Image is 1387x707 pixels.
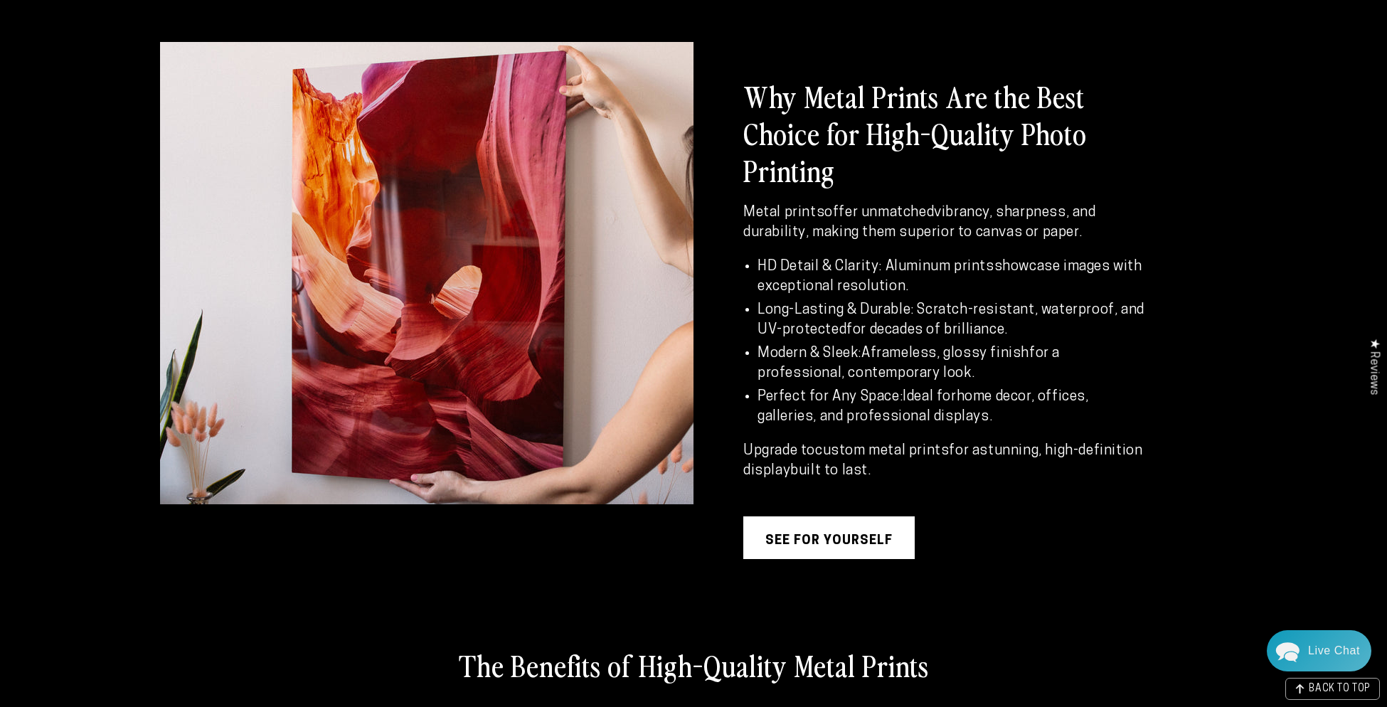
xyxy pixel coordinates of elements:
[251,191,276,202] div: [DATE]
[743,444,1142,478] strong: stunning, high-definition display
[1360,327,1387,406] div: Click to open Judge.me floating reviews tab
[109,408,193,415] span: We run on
[107,71,195,81] span: Away until [DATE]
[94,429,208,452] a: Leave A Message
[231,647,1156,684] h2: The Benefits of High-Quality Metal Prints
[47,190,61,204] img: fba842a801236a3782a25bbf40121a09
[47,252,276,265] p: Hi Judit, As reviewed by our image processor, your source file does have the green tint. I am att...
[152,405,192,416] span: Re:amaze
[133,21,170,58] img: John
[743,441,1149,481] p: Upgrade to for a built to last.
[758,303,1144,337] strong: Scratch-resistant, waterproof, and UV-protected
[1309,684,1371,694] span: BACK TO TOP
[758,390,903,404] strong: Perfect for Any Space:
[743,516,915,559] a: see for yourself
[65,236,251,250] div: [PERSON_NAME]
[743,203,1149,243] p: offer unmatched , making them superior to canvas or paper.
[758,257,1149,297] li: showcase images with exceptional resolution.
[163,21,200,58] img: Helga
[1267,630,1371,671] div: Chat widget toggle
[1308,630,1360,671] div: Contact Us Directly
[758,387,1149,427] li: Ideal for .
[47,144,61,158] img: 281bc0c6d78f608912246c0ee3e20b84
[28,118,272,132] div: Recent Conversations
[743,78,1149,188] h2: Why Metal Prints Are the Best Choice for High-Quality Photo Printing
[758,260,882,274] strong: HD Detail & Clarity:
[47,159,276,173] p: Hi [PERSON_NAME], Thank you so much for going out of your way to make sure they get the print. I ...
[160,42,693,504] img: Close-up of a vibrant Antelope Canyon aluminum photo print being mounted on a wall, showcasing gl...
[815,444,949,458] strong: custom metal prints
[758,303,914,317] strong: Long-Lasting & Durable:
[65,191,251,204] div: [PERSON_NAME]
[47,206,276,219] p: Hi [PERSON_NAME], Upon checking [DATE], your parcel is estimated to be delivered by [DATE]. For y...
[47,236,61,250] img: fba842a801236a3782a25bbf40121a09
[758,344,1149,383] li: A for a professional, contemporary look.
[758,300,1149,340] li: for decades of brilliance.
[758,390,1089,424] strong: home decor, offices, galleries, and professional displays
[65,144,251,158] div: Aluminyze
[886,260,994,274] strong: Aluminum prints
[743,206,1096,240] strong: vibrancy, sharpness, and durability
[251,238,276,248] div: [DATE]
[758,346,861,361] strong: Modern & Sleek:
[743,206,824,220] strong: Metal prints
[103,21,140,58] img: Marie J
[871,346,1029,361] strong: frameless, glossy finish
[251,146,276,156] div: [DATE]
